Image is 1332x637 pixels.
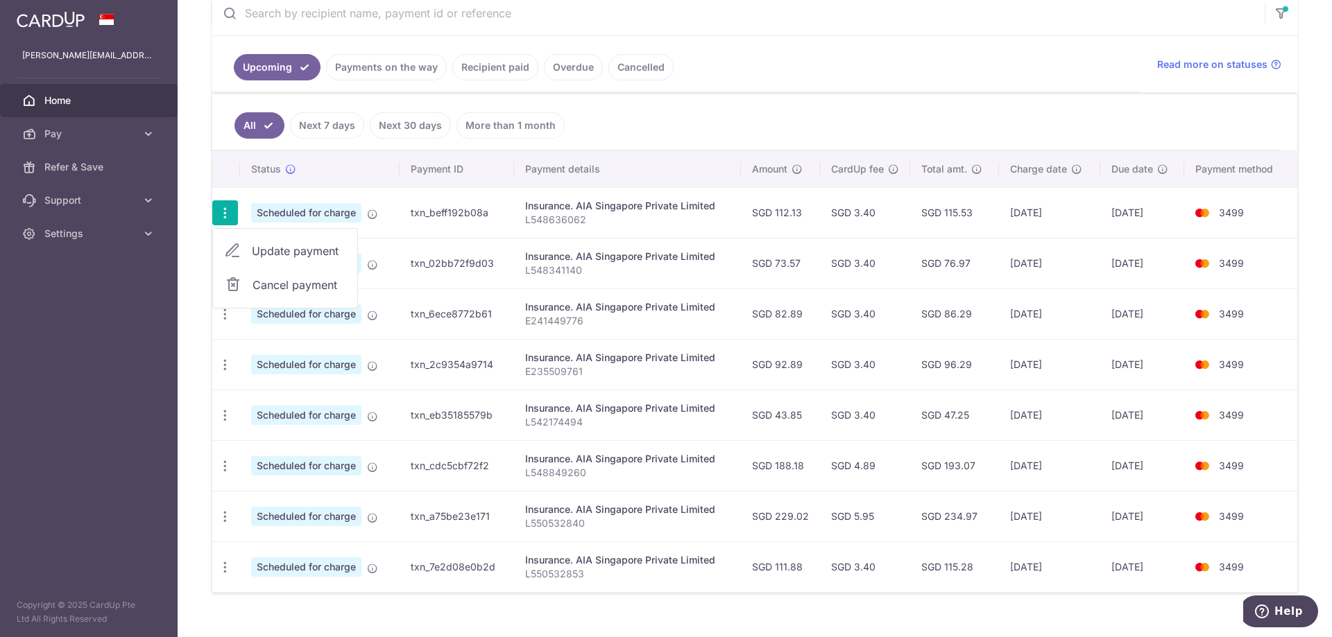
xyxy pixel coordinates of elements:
span: 3499 [1219,308,1244,320]
td: [DATE] [1100,541,1185,592]
span: Home [44,94,136,107]
img: Bank Card [1188,508,1216,525]
p: [PERSON_NAME][EMAIL_ADDRESS][DOMAIN_NAME] [22,49,155,62]
span: 3499 [1219,561,1244,573]
iframe: Opens a widget where you can find more information [1243,595,1318,630]
td: [DATE] [1100,288,1185,339]
div: Insurance. AIA Singapore Private Limited [525,351,730,365]
span: Scheduled for charge [251,557,361,577]
a: All [234,112,284,139]
div: Insurance. AIA Singapore Private Limited [525,199,730,213]
td: [DATE] [999,491,1100,541]
span: 3499 [1219,358,1244,370]
img: Bank Card [1188,407,1216,424]
div: Insurance. AIA Singapore Private Limited [525,553,730,567]
div: Insurance. AIA Singapore Private Limited [525,401,730,415]
img: Bank Card [1188,255,1216,272]
td: SGD 47.25 [910,390,999,440]
span: CardUp fee [831,162,884,176]
p: L550532853 [525,567,730,581]
div: Insurance. AIA Singapore Private Limited [525,300,730,314]
td: txn_eb35185579b [400,390,514,440]
a: More than 1 month [456,112,565,139]
a: Next 7 days [290,112,364,139]
td: txn_7e2d08e0b2d [400,541,514,592]
td: [DATE] [999,288,1100,339]
div: Insurance. AIA Singapore Private Limited [525,452,730,466]
img: Bank Card [1188,306,1216,322]
span: 3499 [1219,409,1244,421]
span: Status [251,162,281,176]
p: L548636062 [525,213,730,227]
td: SGD 3.40 [820,339,910,390]
td: SGD 43.85 [741,390,820,440]
td: SGD 86.29 [910,288,999,339]
td: SGD 112.13 [741,187,820,238]
a: Payments on the way [326,54,447,80]
span: Support [44,193,136,207]
th: Payment ID [400,151,514,187]
td: [DATE] [1100,491,1185,541]
td: SGD 3.40 [820,288,910,339]
a: Next 30 days [370,112,451,139]
td: [DATE] [1100,390,1185,440]
a: Upcoming [234,54,321,80]
td: SGD 4.89 [820,440,910,491]
td: SGD 115.53 [910,187,999,238]
td: txn_02bb72f9d03 [400,238,514,288]
span: Scheduled for charge [251,203,361,222]
div: Insurance. AIA Singapore Private Limited [525,250,730,263]
span: Scheduled for charge [251,304,361,324]
span: Due date [1111,162,1153,176]
td: [DATE] [999,339,1100,390]
img: Bank Card [1188,457,1216,474]
span: Settings [44,227,136,241]
p: L548849260 [525,466,730,480]
td: [DATE] [1100,238,1185,288]
td: txn_6ece8772b61 [400,288,514,339]
span: Scheduled for charge [251,507,361,526]
td: SGD 3.40 [820,238,910,288]
span: Pay [44,127,136,141]
span: Scheduled for charge [251,405,361,425]
a: Recipient paid [452,54,538,80]
span: 3499 [1219,257,1244,269]
img: CardUp [17,11,85,28]
td: [DATE] [1100,339,1185,390]
td: [DATE] [999,440,1100,491]
img: Bank Card [1188,559,1216,575]
td: [DATE] [999,541,1100,592]
p: E235509761 [525,365,730,378]
td: SGD 111.88 [741,541,820,592]
p: L542174494 [525,415,730,429]
td: SGD 3.40 [820,187,910,238]
td: SGD 92.89 [741,339,820,390]
a: Cancelled [608,54,674,80]
td: SGD 234.97 [910,491,999,541]
td: SGD 3.40 [820,390,910,440]
a: Read more on statuses [1157,58,1281,71]
td: SGD 96.29 [910,339,999,390]
td: SGD 73.57 [741,238,820,288]
td: SGD 229.02 [741,491,820,541]
td: SGD 76.97 [910,238,999,288]
span: 3499 [1219,510,1244,522]
td: SGD 3.40 [820,541,910,592]
span: Refer & Save [44,160,136,174]
th: Payment details [514,151,741,187]
td: [DATE] [999,187,1100,238]
td: txn_a75be23e171 [400,491,514,541]
p: E241449776 [525,314,730,328]
td: SGD 82.89 [741,288,820,339]
td: [DATE] [1100,440,1185,491]
td: [DATE] [999,390,1100,440]
span: Read more on statuses [1157,58,1267,71]
span: Scheduled for charge [251,355,361,374]
td: txn_2c9354a9714 [400,339,514,390]
td: SGD 115.28 [910,541,999,592]
span: 3499 [1219,207,1244,218]
a: Overdue [544,54,603,80]
img: Bank Card [1188,356,1216,373]
span: Charge date [1010,162,1067,176]
p: L548341140 [525,263,730,277]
